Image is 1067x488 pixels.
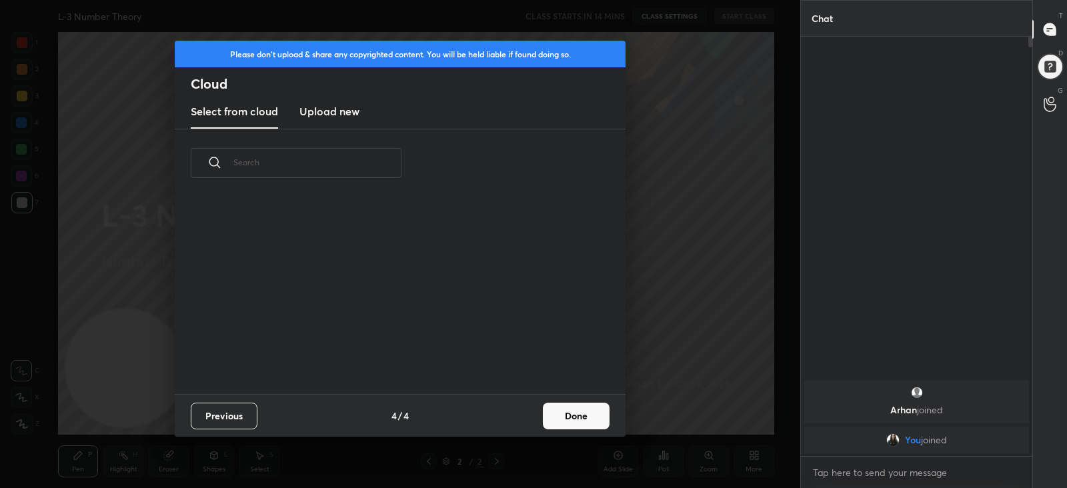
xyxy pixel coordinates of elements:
[921,435,947,445] span: joined
[398,409,402,423] h4: /
[543,403,610,429] button: Done
[812,405,1021,415] p: Arhan
[299,103,359,119] h3: Upload new
[886,433,900,447] img: e946f1d6392f47f19c338401dad64eb7.jpg
[191,75,626,93] h2: Cloud
[233,134,401,191] input: Search
[175,193,610,394] div: grid
[1059,11,1063,21] p: T
[191,103,278,119] h3: Select from cloud
[905,435,921,445] span: You
[175,41,626,67] div: Please don't upload & share any copyrighted content. You will be held liable if found doing so.
[1058,85,1063,95] p: G
[910,386,924,399] img: default.png
[801,378,1032,456] div: grid
[801,1,844,36] p: Chat
[403,409,409,423] h4: 4
[917,403,943,416] span: joined
[191,403,257,429] button: Previous
[1058,48,1063,58] p: D
[391,409,397,423] h4: 4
